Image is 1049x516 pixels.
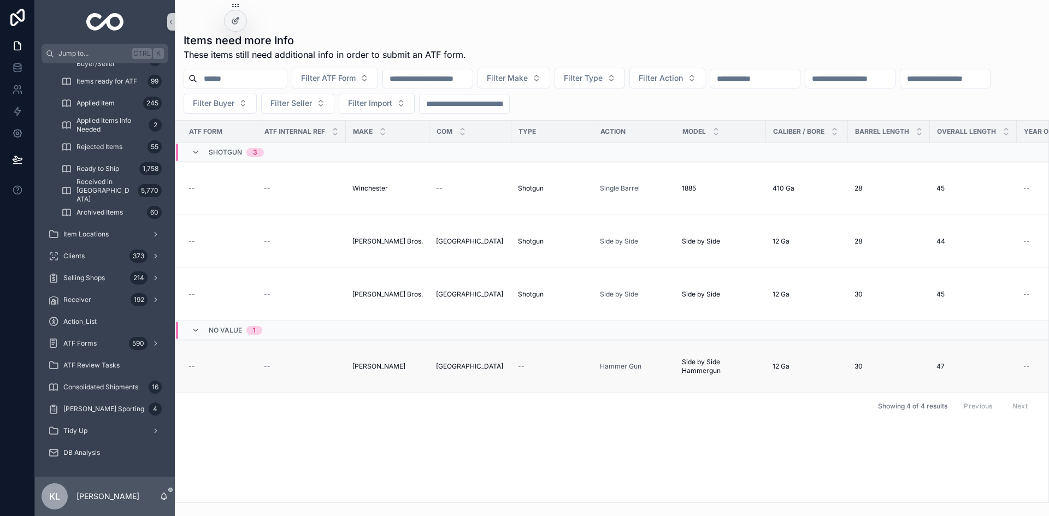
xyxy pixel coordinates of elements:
[188,290,195,299] span: --
[184,93,257,114] button: Select Button
[436,362,505,371] a: [GEOGRAPHIC_DATA]
[264,237,339,246] a: --
[209,148,242,157] span: Shotgun
[436,184,505,193] a: --
[63,230,109,239] span: Item Locations
[264,184,339,193] a: --
[63,339,97,348] span: ATF Forms
[352,184,423,193] a: Winchester
[600,362,641,371] span: Hammer Gun
[436,362,503,371] span: [GEOGRAPHIC_DATA]
[436,184,443,193] span: --
[188,237,251,246] a: --
[147,206,162,219] div: 60
[487,73,528,84] span: Filter Make
[132,48,152,59] span: Ctrl
[149,118,162,132] div: 2
[55,93,168,113] a: Applied Item245
[76,177,133,204] span: Received in [GEOGRAPHIC_DATA]
[773,362,789,371] span: 12 Ga
[854,237,923,246] a: 28
[854,362,923,371] a: 30
[154,49,163,58] span: K
[35,63,175,477] div: scrollable content
[129,337,148,350] div: 590
[189,127,222,136] span: ATF Form
[58,49,128,58] span: Jump to...
[436,237,505,246] a: [GEOGRAPHIC_DATA]
[352,237,423,246] span: [PERSON_NAME] Bros.
[264,290,270,299] span: --
[855,127,909,136] span: Barrel Length
[42,377,168,397] a: Consolidated Shipments16
[292,68,378,88] button: Select Button
[518,237,587,246] a: Shotgun
[149,381,162,394] div: 16
[436,290,503,299] span: [GEOGRAPHIC_DATA]
[682,127,706,136] span: Model
[143,97,162,110] div: 245
[600,237,638,246] a: Side by Side
[936,184,945,193] span: 45
[773,127,824,136] span: Caliber / Bore
[518,290,544,299] span: Shotgun
[600,362,669,371] a: Hammer Gun
[184,48,466,61] span: These items still need additional info in order to submit an ATF form.
[55,181,168,200] a: Received in [GEOGRAPHIC_DATA]5,770
[564,73,603,84] span: Filter Type
[139,162,162,175] div: 1,758
[339,93,415,114] button: Select Button
[436,290,505,299] a: [GEOGRAPHIC_DATA]
[131,293,148,306] div: 192
[76,208,123,217] span: Archived Items
[76,116,144,134] span: Applied Items Info Needed
[936,290,1010,299] a: 45
[600,184,640,193] a: Single Barrel
[63,383,138,392] span: Consolidated Shipments
[352,290,423,299] a: [PERSON_NAME] Bros.
[253,326,256,335] div: 1
[55,72,168,91] a: Items ready for ATF99
[1023,362,1030,371] span: --
[42,268,168,288] a: Selling Shops214
[129,250,148,263] div: 373
[436,237,503,246] span: [GEOGRAPHIC_DATA]
[42,312,168,331] a: Action_List
[42,334,168,353] a: ATF Forms590
[936,362,1010,371] a: 47
[264,184,270,193] span: --
[936,184,1010,193] a: 45
[682,290,759,299] a: Side by Side
[600,237,669,246] a: Side by Side
[878,402,947,411] span: Showing 4 of 4 results
[63,317,97,326] span: Action_List
[42,421,168,441] a: Tidy Up
[682,358,759,375] a: Side by Side Hammergun
[264,237,270,246] span: --
[518,184,587,193] a: Shotgun
[188,362,251,371] a: --
[936,237,1010,246] a: 44
[264,290,339,299] a: --
[63,426,87,435] span: Tidy Up
[63,252,85,260] span: Clients
[600,127,626,136] span: Action
[188,362,195,371] span: --
[682,184,696,193] span: 1885
[264,362,339,371] a: --
[76,164,119,173] span: Ready to Ship
[1023,290,1030,299] span: --
[209,326,242,335] span: No value
[63,274,105,282] span: Selling Shops
[86,13,124,31] img: App logo
[682,237,720,246] span: Side by Side
[42,224,168,244] a: Item Locations
[352,184,388,193] span: Winchester
[42,443,168,462] a: DB Analysis
[600,290,669,299] a: Side by Side
[518,127,536,136] span: Type
[600,290,638,299] a: Side by Side
[854,290,863,299] span: 30
[76,77,137,86] span: Items ready for ATF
